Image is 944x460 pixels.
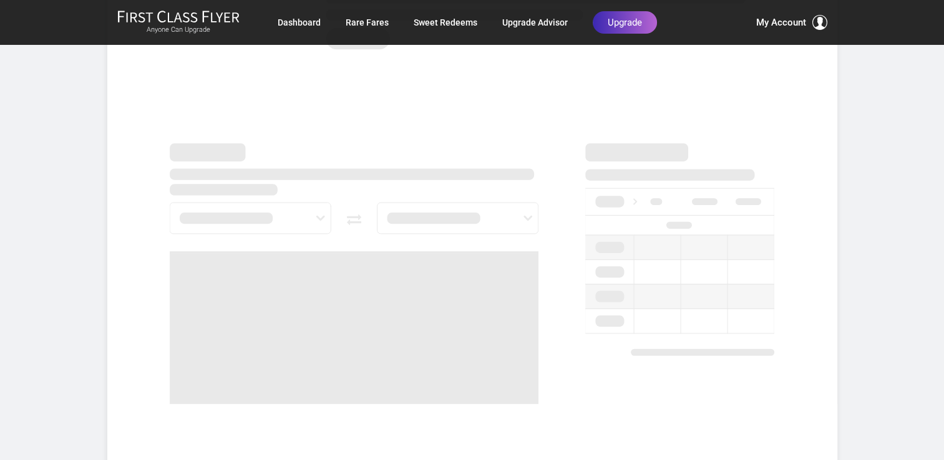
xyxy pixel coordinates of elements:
a: Upgrade [593,11,657,34]
img: First Class Flyer [117,10,240,23]
a: Sweet Redeems [414,11,477,34]
img: routes.svg [170,143,539,436]
img: availability.svg [585,143,774,359]
a: Upgrade Advisor [502,11,568,34]
a: Rare Fares [346,11,389,34]
small: Anyone Can Upgrade [117,26,240,34]
a: Dashboard [278,11,321,34]
span: My Account [756,15,806,30]
a: First Class FlyerAnyone Can Upgrade [117,10,240,35]
button: My Account [756,15,827,30]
